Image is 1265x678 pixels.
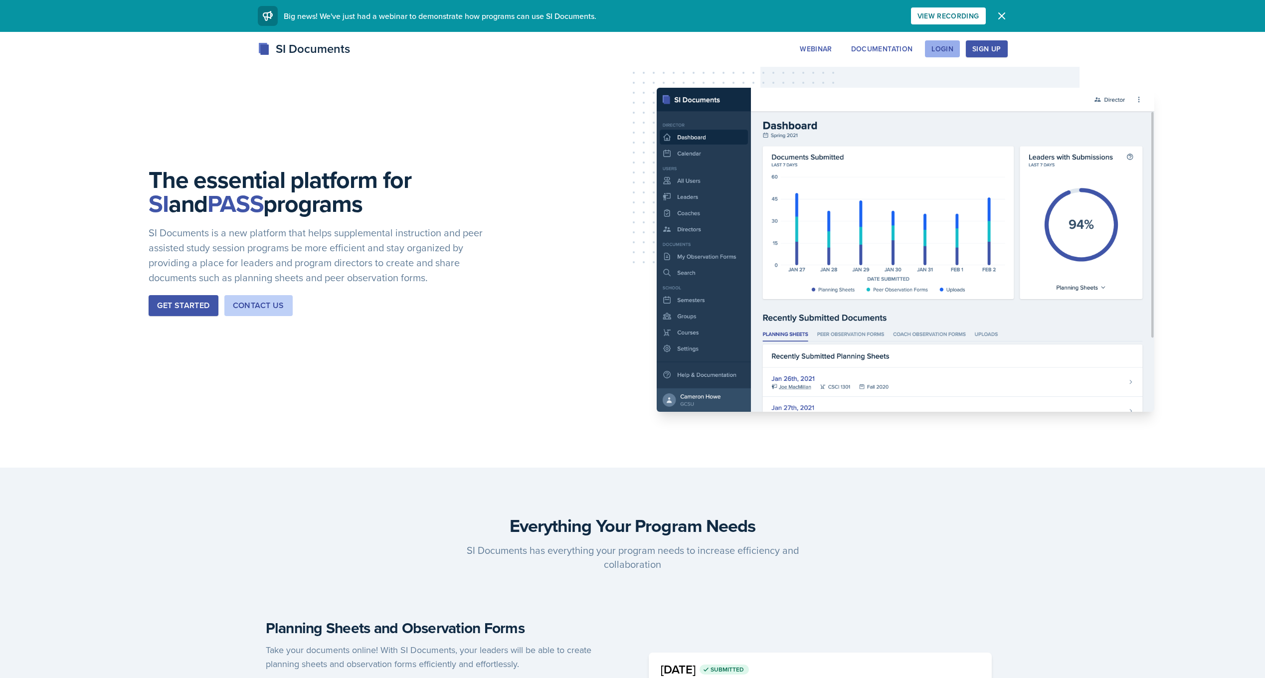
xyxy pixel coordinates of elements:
[233,300,284,312] div: Contact Us
[925,40,960,57] button: Login
[266,643,625,671] p: Take your documents online! With SI Documents, your leaders will be able to create planning sheet...
[224,295,293,316] button: Contact Us
[149,295,218,316] button: Get Started
[917,12,979,20] div: View Recording
[266,619,625,637] h4: Planning Sheets and Observation Forms
[284,10,596,21] span: Big news! We've just had a webinar to demonstrate how programs can use SI Documents.
[441,543,824,571] p: SI Documents has everything your program needs to increase efficiency and collaboration
[266,515,1000,535] h3: Everything Your Program Needs
[911,7,986,24] button: View Recording
[931,45,953,53] div: Login
[845,40,919,57] button: Documentation
[851,45,913,53] div: Documentation
[972,45,1001,53] div: Sign Up
[258,40,350,58] div: SI Documents
[800,45,832,53] div: Webinar
[711,666,744,674] span: Submitted
[793,40,838,57] button: Webinar
[157,300,209,312] div: Get Started
[966,40,1007,57] button: Sign Up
